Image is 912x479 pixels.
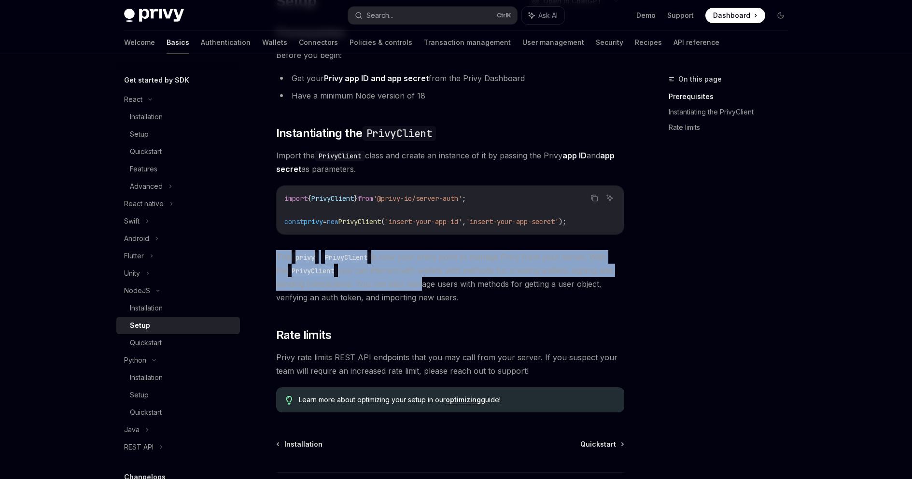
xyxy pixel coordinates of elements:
a: Setup [116,386,240,404]
li: Get your from the Privy Dashboard [276,71,624,85]
span: } [354,194,358,203]
a: API reference [673,31,719,54]
span: = [323,217,327,226]
div: React [124,94,142,105]
span: This is now your entry point to manage Privy from your server. With the you can interact with wal... [276,250,624,304]
a: Demo [636,11,656,20]
span: PrivyClient [311,194,354,203]
a: Installation [116,299,240,317]
span: Installation [284,439,323,449]
span: Ask AI [538,11,558,20]
a: Rate limits [669,120,796,135]
code: PrivyClient [315,151,365,161]
li: Have a minimum Node version of 18 [276,89,624,102]
a: Prerequisites [669,89,796,104]
div: Setup [130,128,149,140]
a: Installation [116,369,240,386]
a: Dashboard [705,8,765,23]
span: Privy rate limits REST API endpoints that you may call from your server. If you suspect your team... [276,351,624,378]
span: ; [462,194,466,203]
div: Flutter [124,250,144,262]
span: , [462,217,466,226]
a: Quickstart [580,439,623,449]
a: Authentication [201,31,251,54]
a: User management [522,31,584,54]
span: Ctrl K [497,12,511,19]
span: { [308,194,311,203]
a: Connectors [299,31,338,54]
div: Python [124,354,146,366]
code: PrivyClient [363,126,436,141]
span: On this page [678,73,722,85]
a: Privy app ID and app secret [324,73,429,84]
span: Rate limits [276,327,331,343]
span: 'insert-your-app-secret' [466,217,559,226]
span: privy [304,217,323,226]
span: 'insert-your-app-id' [385,217,462,226]
button: Ask AI [603,192,616,204]
a: Quickstart [116,334,240,352]
a: optimizing [446,395,481,404]
span: Instantiating the [276,126,436,141]
button: Copy the contents from the code block [588,192,601,204]
div: Java [124,424,140,436]
code: privy [292,252,319,263]
a: Setup [116,126,240,143]
span: new [327,217,338,226]
div: Installation [130,111,163,123]
span: Learn more about optimizing your setup in our guide! [299,395,614,405]
a: Quickstart [116,404,240,421]
div: Setup [130,389,149,401]
button: Search...CtrlK [348,7,517,24]
div: Installation [130,372,163,383]
div: NodeJS [124,285,150,296]
button: Ask AI [522,7,564,24]
a: Wallets [262,31,287,54]
a: Instantiating the PrivyClient [669,104,796,120]
div: Features [130,163,157,175]
a: Installation [116,108,240,126]
span: Quickstart [580,439,616,449]
span: from [358,194,373,203]
div: REST API [124,441,154,453]
span: Import the class and create an instance of it by passing the Privy and as parameters. [276,149,624,176]
span: ); [559,217,566,226]
div: Unity [124,268,140,279]
strong: app ID [562,151,587,160]
div: Quickstart [130,407,162,418]
span: const [284,217,304,226]
a: Welcome [124,31,155,54]
div: Advanced [130,181,163,192]
span: Before you begin: [276,48,624,62]
a: Security [596,31,623,54]
span: Dashboard [713,11,750,20]
img: dark logo [124,9,184,22]
button: Toggle dark mode [773,8,788,23]
a: Quickstart [116,143,240,160]
div: Search... [366,10,393,21]
svg: Tip [286,396,293,405]
a: Transaction management [424,31,511,54]
div: Quickstart [130,146,162,157]
span: ( [381,217,385,226]
a: Support [667,11,694,20]
code: PrivyClient [288,266,338,276]
div: Android [124,233,149,244]
code: PrivyClient [321,252,371,263]
a: Recipes [635,31,662,54]
span: import [284,194,308,203]
span: PrivyClient [338,217,381,226]
div: Swift [124,215,140,227]
div: Quickstart [130,337,162,349]
a: Features [116,160,240,178]
a: Setup [116,317,240,334]
a: Installation [277,439,323,449]
a: Basics [167,31,189,54]
div: Installation [130,302,163,314]
div: React native [124,198,164,210]
a: Policies & controls [350,31,412,54]
span: '@privy-io/server-auth' [373,194,462,203]
h5: Get started by SDK [124,74,189,86]
div: Setup [130,320,150,331]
